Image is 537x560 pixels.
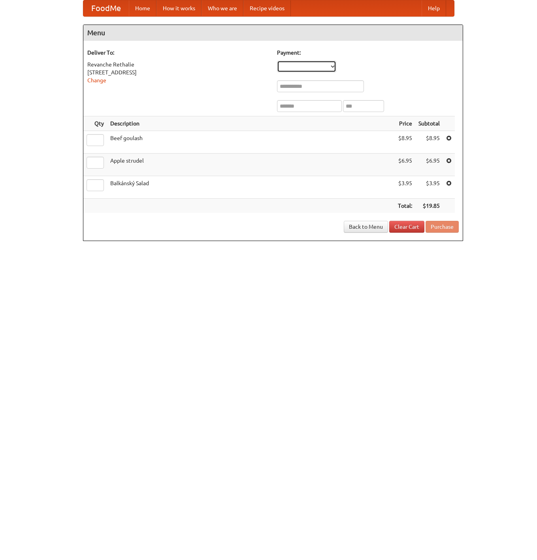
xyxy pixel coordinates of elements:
td: $3.95 [415,176,443,199]
td: Beef goulash [107,131,395,154]
a: Who we are [202,0,243,16]
th: Description [107,116,395,131]
a: Change [87,77,106,84]
h5: Deliver To: [87,49,269,57]
td: Balkánský Salad [107,176,395,199]
td: $8.95 [395,131,415,154]
a: FoodMe [83,0,129,16]
th: Subtotal [415,116,443,131]
h4: Menu [83,25,463,41]
a: Recipe videos [243,0,291,16]
td: $6.95 [395,154,415,176]
td: $6.95 [415,154,443,176]
td: $3.95 [395,176,415,199]
h5: Payment: [277,49,459,57]
a: Clear Cart [389,221,424,233]
a: Back to Menu [344,221,388,233]
th: $19.85 [415,199,443,213]
th: Qty [83,116,107,131]
div: [STREET_ADDRESS] [87,68,269,76]
td: $8.95 [415,131,443,154]
a: How it works [156,0,202,16]
a: Home [129,0,156,16]
div: Revanche Rethalie [87,61,269,68]
th: Total: [395,199,415,213]
a: Help [422,0,446,16]
th: Price [395,116,415,131]
td: Apple strudel [107,154,395,176]
button: Purchase [426,221,459,233]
